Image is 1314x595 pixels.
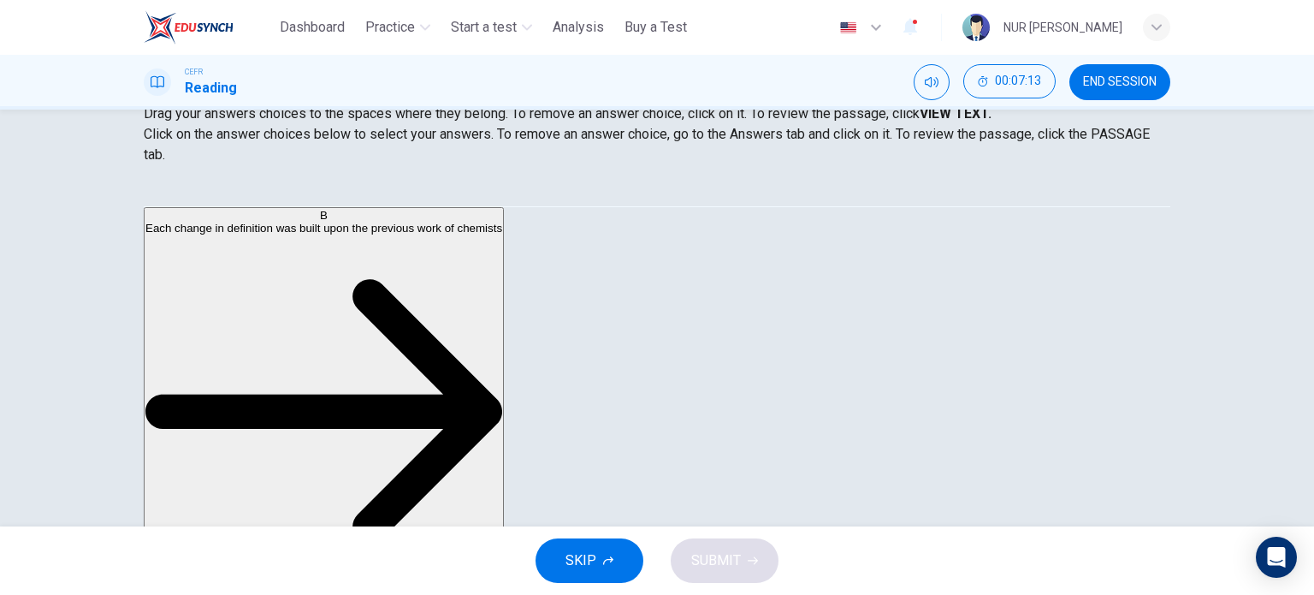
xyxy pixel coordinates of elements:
strong: VIEW TEXT. [920,105,991,122]
button: Analysis [546,12,611,43]
span: END SESSION [1083,75,1157,89]
div: Choose test type tabs [144,165,1170,206]
h1: Reading [185,78,237,98]
div: Open Intercom Messenger [1256,537,1297,578]
button: SKIP [536,538,643,583]
span: Dashboard [280,17,345,38]
button: Start a test [444,12,539,43]
span: Analysis [553,17,604,38]
div: NUR [PERSON_NAME] [1003,17,1122,38]
div: Hide [963,64,1056,100]
button: Buy a Test [618,12,694,43]
span: Practice [365,17,415,38]
img: Profile picture [962,14,990,41]
span: Start a test [451,17,517,38]
button: END SESSION [1069,64,1170,100]
span: CEFR [185,66,203,78]
p: Click on the answer choices below to select your answers. To remove an answer choice, go to the A... [144,124,1170,165]
span: 00:07:13 [995,74,1041,88]
button: Dashboard [273,12,352,43]
button: Practice [358,12,437,43]
a: ELTC logo [144,10,273,45]
p: Drag your answers choices to the spaces where they belong. To remove an answer choice, click on i... [144,104,1170,124]
div: Mute [914,64,950,100]
button: 00:07:13 [963,64,1056,98]
img: ELTC logo [144,10,234,45]
img: en [838,21,859,34]
span: Buy a Test [624,17,687,38]
span: SKIP [565,549,596,573]
span: Each change in definition was built upon the previous work of chemists [145,222,502,235]
div: B [145,209,502,222]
